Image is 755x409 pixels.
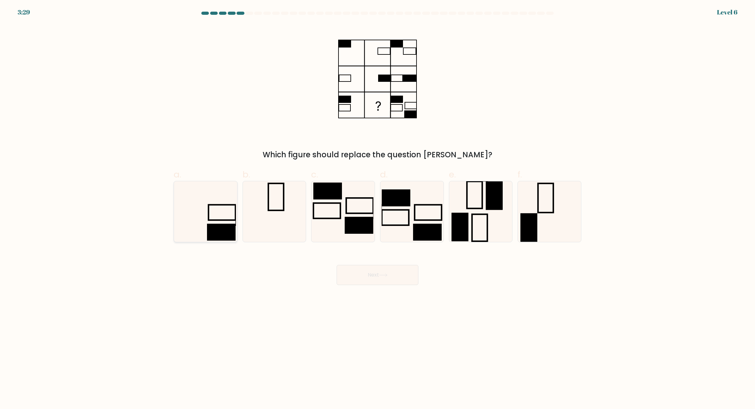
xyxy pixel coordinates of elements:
[380,168,388,181] span: d.
[177,149,578,160] div: Which figure should replace the question [PERSON_NAME]?
[311,168,318,181] span: c.
[243,168,250,181] span: b.
[174,168,181,181] span: a.
[337,265,418,285] button: Next
[449,168,456,181] span: e.
[717,8,737,17] div: Level 6
[18,8,30,17] div: 3:29
[517,168,522,181] span: f.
